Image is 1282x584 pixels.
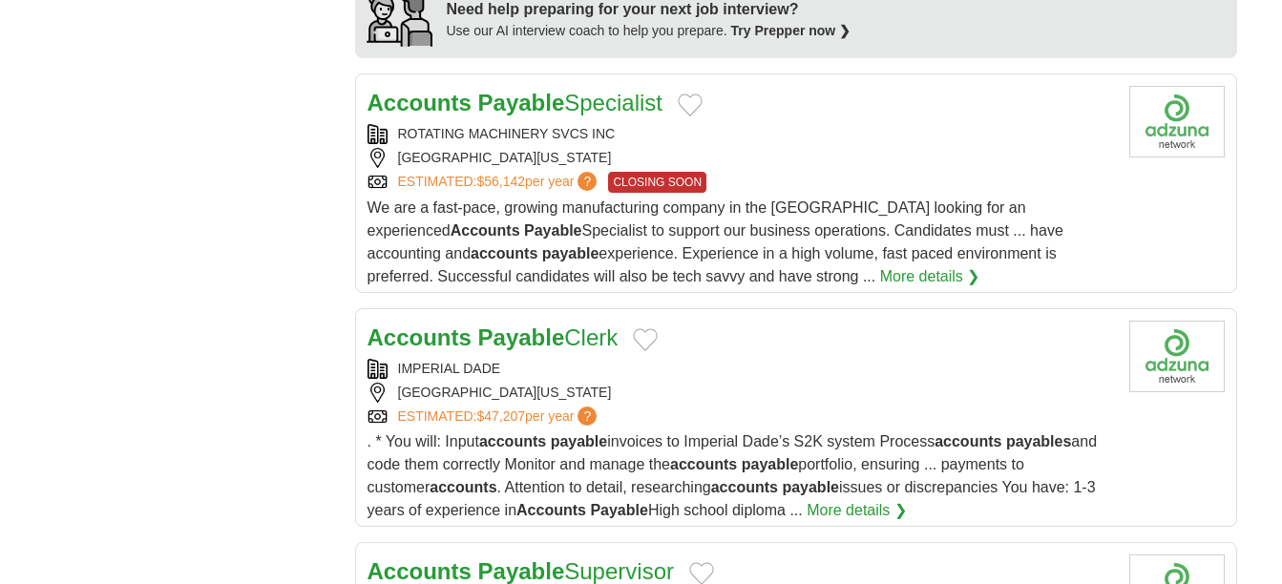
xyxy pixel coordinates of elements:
[524,222,581,239] strong: Payable
[368,433,1098,518] span: . * You will: Input invoices to Imperial Dade’s S2K system Process and code them correctly Monito...
[476,174,525,189] span: $56,142
[368,90,472,115] strong: Accounts
[935,433,1001,449] strong: accounts
[608,172,706,193] span: CLOSING SOON
[368,324,619,350] a: Accounts PayableClerk
[1006,433,1071,449] strong: payables
[678,94,703,116] button: Add to favorite jobs
[578,172,597,191] span: ?
[551,433,608,449] strong: payable
[633,328,658,351] button: Add to favorite jobs
[430,479,496,495] strong: accounts
[368,90,662,115] a: Accounts PayableSpecialist
[368,148,1114,168] div: [GEOGRAPHIC_DATA][US_STATE]
[447,21,851,41] div: Use our AI interview coach to help you prepare.
[880,265,980,288] a: More details ❯
[670,456,737,472] strong: accounts
[451,222,520,239] strong: Accounts
[742,456,799,472] strong: payable
[590,502,647,518] strong: Payable
[368,383,1114,403] div: [GEOGRAPHIC_DATA][US_STATE]
[398,407,601,427] a: ESTIMATED:$47,207per year?
[1129,86,1225,157] img: Company logo
[478,90,565,115] strong: Payable
[471,245,537,261] strong: accounts
[516,502,586,518] strong: Accounts
[368,558,472,584] strong: Accounts
[398,172,601,193] a: ESTIMATED:$56,142per year?
[807,499,907,522] a: More details ❯
[478,558,565,584] strong: Payable
[476,408,525,424] span: $47,207
[542,245,599,261] strong: payable
[368,558,674,584] a: Accounts PayableSupervisor
[478,324,565,350] strong: Payable
[782,479,839,495] strong: payable
[368,199,1063,284] span: We are a fast-pace, growing manufacturing company in the [GEOGRAPHIC_DATA] looking for an experie...
[711,479,778,495] strong: accounts
[731,23,851,38] a: Try Prepper now ❯
[368,359,1114,379] div: IMPERIAL DADE
[578,407,597,426] span: ?
[368,324,472,350] strong: Accounts
[1129,321,1225,392] img: Company logo
[479,433,546,449] strong: accounts
[368,124,1114,144] div: ROTATING MACHINERY SVCS INC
